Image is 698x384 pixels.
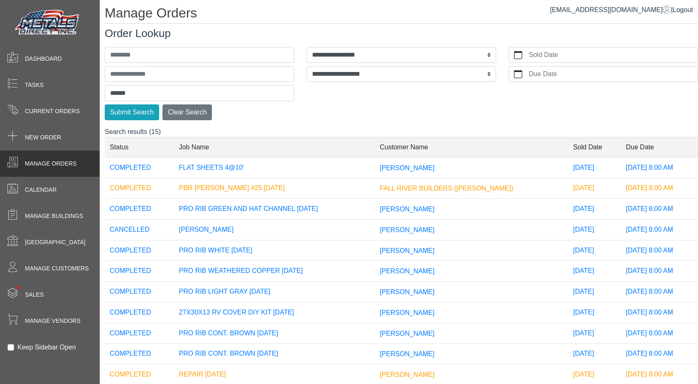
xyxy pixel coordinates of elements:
span: [PERSON_NAME] [380,350,435,357]
td: [DATE] 8:00 AM [621,302,698,323]
td: 27X30X13 RV COVER DIY KIT [DATE] [174,302,375,323]
svg: calendar [514,51,522,59]
td: PRO RIB GREEN AND HAT CHANNEL [DATE] [174,199,375,220]
td: Customer Name [375,137,568,157]
td: PRO RIB WEATHERED COPPER [DATE] [174,261,375,282]
td: [DATE] 8:00 AM [621,219,698,240]
span: [PERSON_NAME] [380,247,435,254]
span: Sales [25,290,44,299]
td: [DATE] [568,323,621,344]
span: Manage Buildings [25,212,83,220]
span: [GEOGRAPHIC_DATA] [25,238,86,247]
td: [DATE] [568,240,621,261]
td: [DATE] 8:00 AM [621,261,698,282]
a: [EMAIL_ADDRESS][DOMAIN_NAME] [550,6,671,13]
span: • [8,274,29,301]
td: COMPLETED [105,282,174,302]
td: [DATE] [568,344,621,364]
td: Due Date [621,137,698,157]
td: PRO RIB CONT. BROWN [DATE] [174,323,375,344]
td: PBR [PERSON_NAME] #25 [DATE] [174,178,375,199]
button: Submit Search [105,104,159,120]
td: [DATE] [568,302,621,323]
span: Current Orders [25,107,80,116]
td: [DATE] [568,199,621,220]
td: Status [105,137,174,157]
td: Job Name [174,137,375,157]
button: calendar [509,67,527,82]
button: calendar [509,47,527,62]
label: Due Date [527,67,698,82]
svg: calendar [514,70,522,78]
td: PRO RIB LIGHT GRAY [DATE] [174,282,375,302]
span: Manage Orders [25,159,76,168]
button: Clear Search [162,104,212,120]
td: PRO RIB CONT. BROWN [DATE] [174,344,375,364]
span: [PERSON_NAME] [380,206,435,213]
span: Calendar [25,186,57,194]
span: [PERSON_NAME] [380,288,435,295]
h3: Order Lookup [105,27,698,40]
span: Manage Customers [25,264,89,273]
span: Tasks [25,81,44,89]
td: COMPLETED [105,344,174,364]
td: COMPLETED [105,199,174,220]
td: PRO RIB WHITE [DATE] [174,240,375,261]
td: [DATE] 8:00 AM [621,199,698,220]
span: [PERSON_NAME] [380,164,435,171]
td: [DATE] 8:00 AM [621,323,698,344]
span: Dashboard [25,55,62,63]
td: CANCELLED [105,219,174,240]
td: [DATE] 8:00 AM [621,178,698,199]
td: COMPLETED [105,323,174,344]
span: [PERSON_NAME] [380,371,435,378]
label: Keep Sidebar Open [17,342,76,352]
span: Logout [673,6,693,13]
td: COMPLETED [105,157,174,178]
td: [DATE] [568,178,621,199]
td: [DATE] 8:00 AM [621,344,698,364]
span: New Order [25,133,61,142]
td: COMPLETED [105,261,174,282]
td: [DATE] [568,157,621,178]
span: [PERSON_NAME] [380,329,435,337]
span: [PERSON_NAME] [380,226,435,233]
td: Sold Date [568,137,621,157]
td: [DATE] [568,282,621,302]
span: Manage Vendors [25,317,81,325]
span: [PERSON_NAME] [380,309,435,316]
td: COMPLETED [105,302,174,323]
td: [DATE] [568,261,621,282]
td: COMPLETED [105,240,174,261]
td: COMPLETED [105,178,174,199]
td: [DATE] 8:00 AM [621,282,698,302]
label: Sold Date [527,47,698,62]
div: | [550,5,693,15]
td: [PERSON_NAME] [174,219,375,240]
h1: Manage Orders [105,5,698,24]
td: [DATE] [568,219,621,240]
td: FLAT SHEETS 4@10' [174,157,375,178]
td: [DATE] 8:00 AM [621,240,698,261]
img: Metals Direct Inc Logo [12,7,83,38]
span: [PERSON_NAME] [380,268,435,275]
td: [DATE] 8:00 AM [621,157,698,178]
span: FALL RIVER BUILDERS ([PERSON_NAME]) [380,185,513,192]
